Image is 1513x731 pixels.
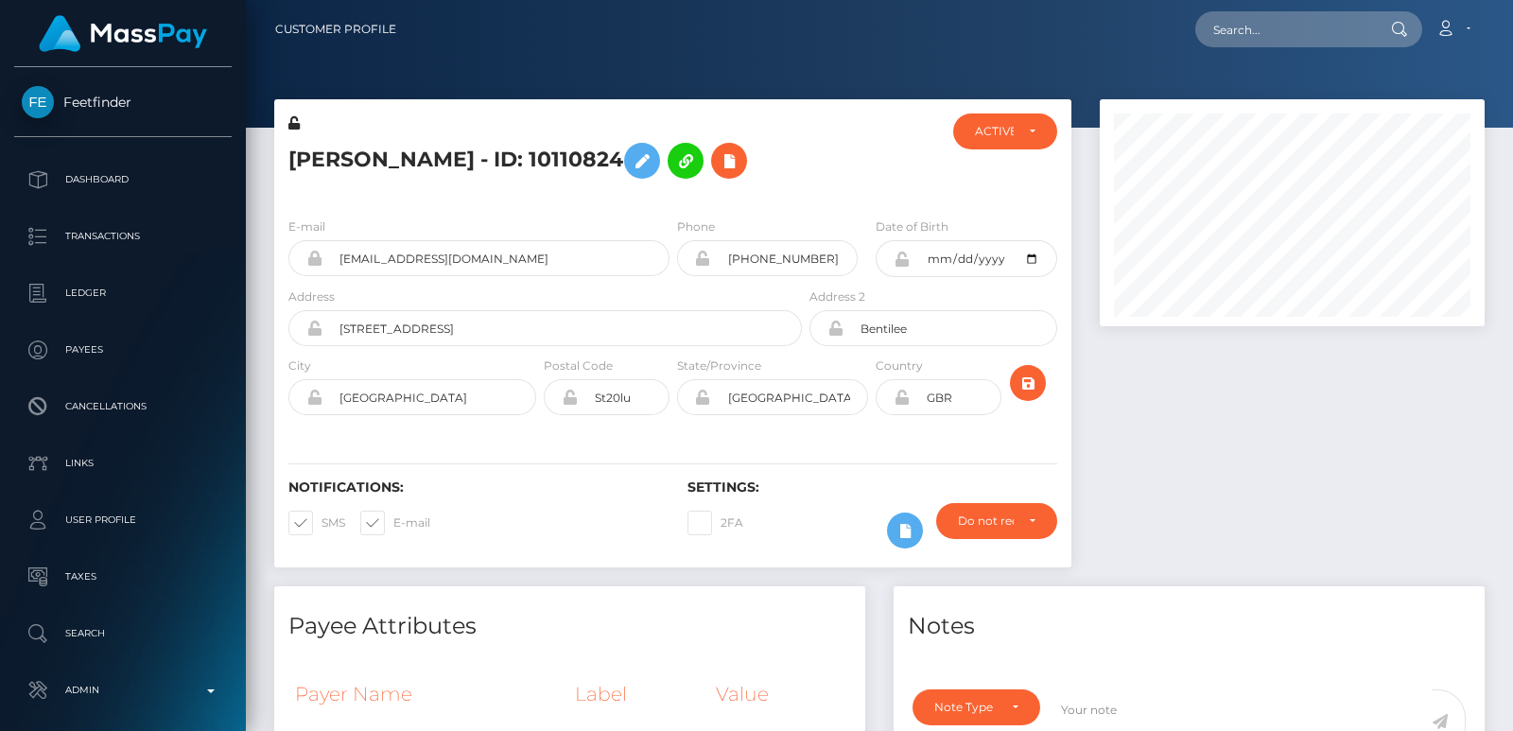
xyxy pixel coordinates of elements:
[677,357,761,374] label: State/Province
[39,15,207,52] img: MassPay Logo
[687,479,1058,496] h6: Settings:
[22,563,224,591] p: Taxes
[22,86,54,118] img: Feetfinder
[22,676,224,705] p: Admin
[544,357,613,374] label: Postal Code
[14,496,232,544] a: User Profile
[14,383,232,430] a: Cancellations
[288,511,345,535] label: SMS
[14,326,232,374] a: Payees
[876,218,948,235] label: Date of Birth
[975,124,1015,139] div: ACTIVE
[14,156,232,203] a: Dashboard
[288,669,568,720] th: Payer Name
[22,222,224,251] p: Transactions
[22,506,224,534] p: User Profile
[275,9,396,49] a: Customer Profile
[568,669,708,720] th: Label
[14,553,232,600] a: Taxes
[14,610,232,657] a: Search
[709,669,851,720] th: Value
[288,357,311,374] label: City
[288,218,325,235] label: E-mail
[288,133,791,188] h5: [PERSON_NAME] - ID: 10110824
[22,165,224,194] p: Dashboard
[22,619,224,648] p: Search
[958,513,1014,529] div: Do not require
[936,503,1057,539] button: Do not require
[360,511,430,535] label: E-mail
[22,279,224,307] p: Ledger
[14,440,232,487] a: Links
[1195,11,1373,47] input: Search...
[876,357,923,374] label: Country
[14,270,232,317] a: Ledger
[809,288,865,305] label: Address 2
[288,610,851,643] h4: Payee Attributes
[22,336,224,364] p: Payees
[908,610,1470,643] h4: Notes
[934,700,997,715] div: Note Type
[14,213,232,260] a: Transactions
[288,479,659,496] h6: Notifications:
[22,449,224,478] p: Links
[687,511,743,535] label: 2FA
[288,288,335,305] label: Address
[14,94,232,111] span: Feetfinder
[677,218,715,235] label: Phone
[953,113,1058,149] button: ACTIVE
[14,667,232,714] a: Admin
[22,392,224,421] p: Cancellations
[913,689,1040,725] button: Note Type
